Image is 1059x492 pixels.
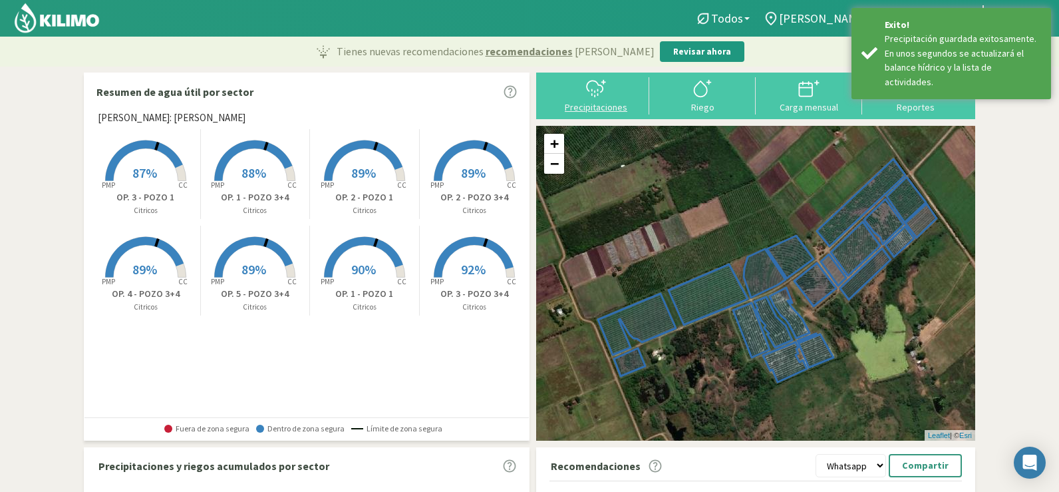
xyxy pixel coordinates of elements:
span: 92% [461,261,486,278]
span: 90% [351,261,376,278]
span: 89% [351,164,376,181]
div: Precipitación guardada exitosamente. En unos segundos se actualizará el balance hídrico y la list... [885,32,1041,89]
a: Zoom out [544,154,564,174]
p: OP. 5 - POZO 3+4 [201,287,310,301]
p: OP. 2 - POZO 3+4 [420,190,529,204]
a: Zoom in [544,134,564,154]
p: Citricos [420,205,529,216]
span: [PERSON_NAME]: [PERSON_NAME] [779,11,963,25]
p: Tienes nuevas recomendaciones [337,43,655,59]
tspan: CC [507,277,516,286]
span: 89% [241,261,266,278]
button: Compartir [889,454,962,477]
button: Reportes [862,77,969,113]
tspan: CC [178,180,188,190]
p: OP. 1 - POZO 3+4 [201,190,310,204]
div: Open Intercom Messenger [1014,447,1046,479]
span: 88% [241,164,266,181]
p: Citricos [420,302,529,313]
span: 89% [132,261,157,278]
p: Revisar ahora [673,45,731,59]
tspan: PMP [102,180,115,190]
tspan: CC [397,277,406,286]
div: Exito! [885,18,1041,32]
tspan: CC [397,180,406,190]
span: Fuera de zona segura [164,424,249,433]
span: 87% [132,164,157,181]
img: Kilimo [13,2,100,34]
p: Compartir [902,458,949,473]
p: OP. 3 - POZO 3+4 [420,287,529,301]
a: Leaflet [928,431,950,439]
div: Riego [653,103,752,112]
button: Precipitaciones [543,77,649,113]
p: OP. 4 - POZO 3+4 [91,287,200,301]
p: OP. 3 - POZO 1 [91,190,200,204]
p: Citricos [91,302,200,313]
span: Límite de zona segura [351,424,442,433]
tspan: CC [507,180,516,190]
tspan: PMP [321,277,334,286]
a: Esri [959,431,972,439]
p: Citricos [310,205,419,216]
tspan: PMP [430,277,444,286]
p: Resumen de agua útil por sector [96,84,253,100]
span: [PERSON_NAME]: [PERSON_NAME] [98,111,245,126]
p: Precipitaciones y riegos acumulados por sector [98,458,329,474]
p: Citricos [201,205,310,216]
span: Todos [711,11,743,25]
tspan: PMP [430,180,444,190]
tspan: CC [288,277,297,286]
tspan: PMP [102,277,115,286]
button: Carga mensual [756,77,862,113]
span: [PERSON_NAME] [575,43,655,59]
button: Riego [649,77,756,113]
p: Citricos [201,302,310,313]
p: OP. 2 - POZO 1 [310,190,419,204]
tspan: PMP [211,277,224,286]
p: Citricos [91,205,200,216]
button: Revisar ahora [660,41,744,63]
span: recomendaciones [486,43,573,59]
div: | © [925,430,975,441]
p: OP. 1 - POZO 1 [310,287,419,301]
span: 89% [461,164,486,181]
tspan: PMP [321,180,334,190]
div: Reportes [866,103,965,112]
p: Citricos [310,302,419,313]
p: Recomendaciones [551,458,641,474]
div: Precipitaciones [547,103,645,112]
tspan: CC [178,277,188,286]
tspan: PMP [211,180,224,190]
div: Carga mensual [760,103,858,112]
tspan: CC [288,180,297,190]
span: Dentro de zona segura [256,424,345,433]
